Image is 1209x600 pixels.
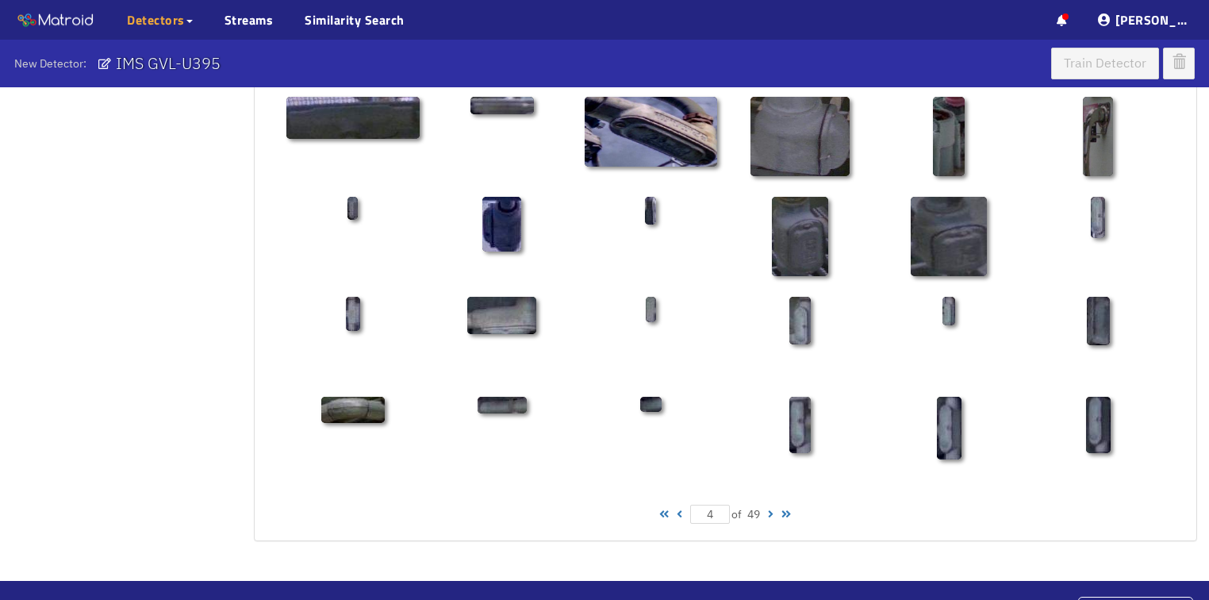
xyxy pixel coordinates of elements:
a: Similarity Search [305,10,405,29]
a: Streams [225,10,274,29]
input: New Detector: [114,50,321,76]
button: Train Detector [1051,48,1159,79]
span: of 49 [731,507,760,521]
button: delete [1163,48,1195,79]
span: New Detector: [14,55,86,72]
span: Detectors [127,10,185,29]
img: Matroid logo [16,9,95,33]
